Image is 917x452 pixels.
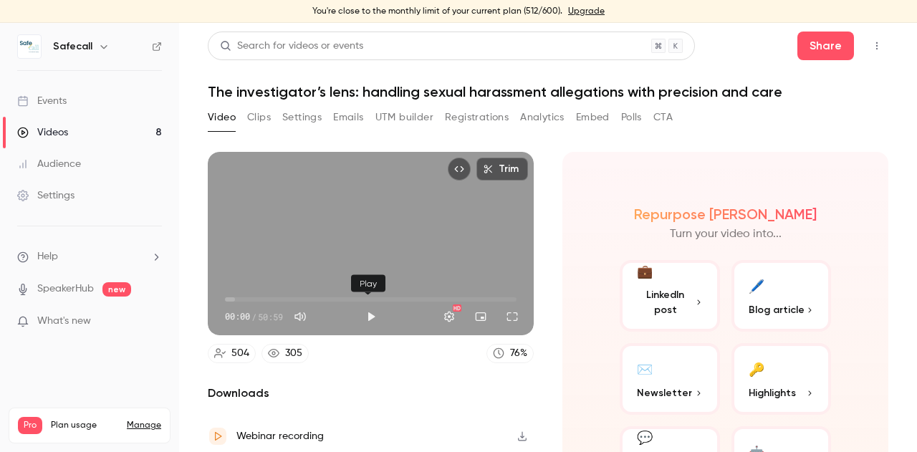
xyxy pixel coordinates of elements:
div: 💬 [637,428,653,448]
div: Play [351,275,385,292]
span: Help [37,249,58,264]
div: ✉️ [637,357,653,380]
div: 🖊️ [749,274,764,297]
span: 00:00 [225,310,250,323]
button: Settings [435,302,464,331]
button: Trim [476,158,528,181]
div: 305 [285,346,302,361]
div: Videos [17,125,68,140]
button: Polls [621,106,642,129]
div: Settings [17,188,75,203]
button: UTM builder [375,106,433,129]
button: ✉️Newsletter [620,343,720,415]
span: 50:59 [258,310,283,323]
iframe: Noticeable Trigger [145,315,162,328]
div: Events [17,94,67,108]
div: Audience [17,157,81,171]
span: LinkedIn post [637,287,694,317]
button: Settings [282,106,322,129]
a: SpeakerHub [37,282,94,297]
h1: The investigator’s lens: handling sexual harassment allegations with precision and care [208,83,888,100]
span: Highlights [749,385,796,400]
button: Turn on miniplayer [466,302,495,331]
a: 504 [208,344,256,363]
button: Embed video [448,158,471,181]
div: 💼 [637,262,653,282]
button: 💼LinkedIn post [620,260,720,332]
p: Turn your video into... [670,226,782,243]
button: Emails [333,106,363,129]
a: Upgrade [568,6,605,17]
div: 76 % [510,346,527,361]
div: 🔑 [749,357,764,380]
h2: Downloads [208,385,534,402]
span: new [102,282,131,297]
div: HD [453,304,461,312]
span: Plan usage [51,420,118,431]
button: Embed [576,106,610,129]
div: Search for videos or events [220,39,363,54]
button: Full screen [498,302,527,331]
button: Video [208,106,236,129]
span: What's new [37,314,91,329]
button: CTA [653,106,673,129]
div: 00:00 [225,310,283,323]
a: 76% [486,344,534,363]
span: Newsletter [637,385,692,400]
button: Clips [247,106,271,129]
button: Mute [286,302,315,331]
div: 504 [231,346,249,361]
div: Webinar recording [236,428,324,445]
button: Share [797,32,854,60]
span: Blog article [749,302,805,317]
h6: Safecall [53,39,92,54]
a: Manage [127,420,161,431]
button: Top Bar Actions [865,34,888,57]
h2: Repurpose [PERSON_NAME] [634,206,817,223]
button: Registrations [445,106,509,129]
span: / [251,310,256,323]
button: Play [357,302,385,331]
button: 🖊️Blog article [731,260,832,332]
a: 305 [261,344,309,363]
span: Pro [18,417,42,434]
li: help-dropdown-opener [17,249,162,264]
img: Safecall [18,35,41,58]
button: Analytics [520,106,565,129]
button: 🔑Highlights [731,343,832,415]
